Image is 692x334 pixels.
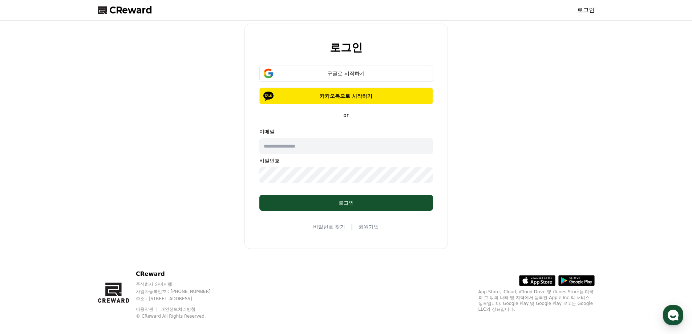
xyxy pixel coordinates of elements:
[109,4,152,16] span: CReward
[270,70,422,77] div: 구글로 시작하기
[259,88,433,104] button: 카카오톡으로 시작하기
[313,223,345,230] a: 비밀번호 찾기
[339,112,353,119] p: or
[351,222,353,231] span: |
[577,6,595,15] a: 로그인
[136,289,224,294] p: 사업자등록번호 : [PHONE_NUMBER]
[136,313,224,319] p: © CReward All Rights Reserved.
[259,157,433,164] p: 비밀번호
[359,223,379,230] a: 회원가입
[136,307,159,312] a: 이용약관
[274,199,418,206] div: 로그인
[270,92,422,100] p: 카카오톡으로 시작하기
[161,307,195,312] a: 개인정보처리방침
[98,4,152,16] a: CReward
[136,270,224,278] p: CReward
[259,65,433,82] button: 구글로 시작하기
[259,128,433,135] p: 이메일
[136,281,224,287] p: 주식회사 와이피랩
[136,296,224,302] p: 주소 : [STREET_ADDRESS]
[259,195,433,211] button: 로그인
[330,41,363,53] h2: 로그인
[478,289,595,312] p: App Store, iCloud, iCloud Drive 및 iTunes Store는 미국과 그 밖의 나라 및 지역에서 등록된 Apple Inc.의 서비스 상표입니다. Goo...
